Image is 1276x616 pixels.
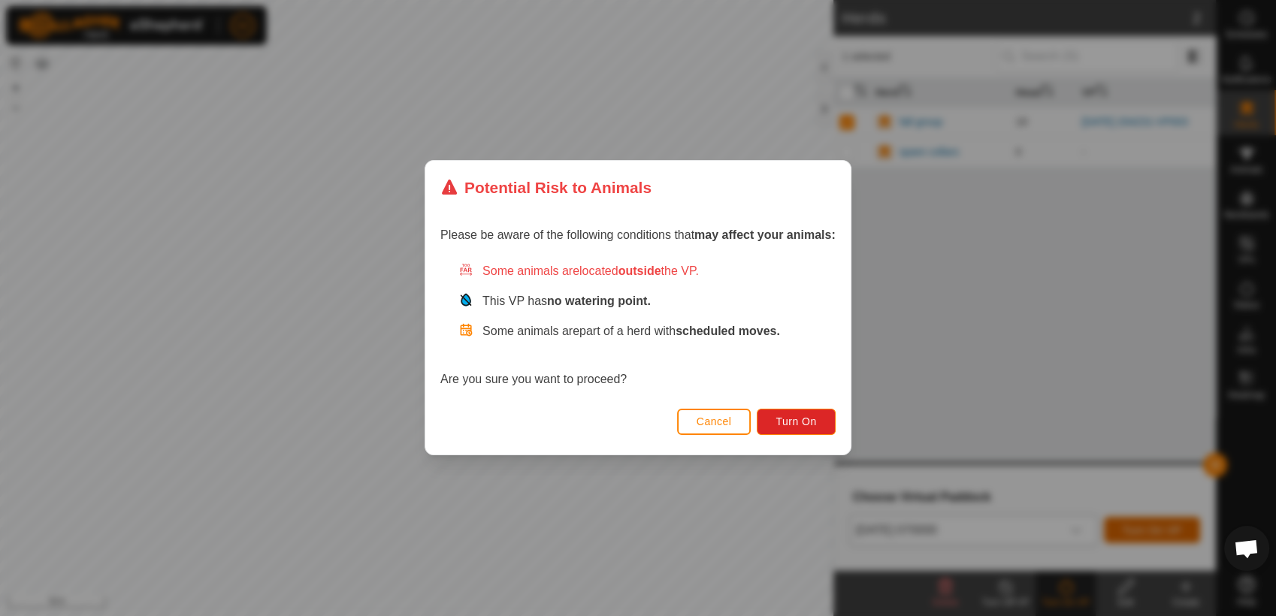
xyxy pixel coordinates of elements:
strong: no watering point. [547,295,651,308]
span: Please be aware of the following conditions that [440,229,836,242]
span: Turn On [776,416,817,428]
strong: scheduled moves. [676,325,780,338]
div: Some animals are [458,263,836,281]
p: Some animals are [482,323,836,341]
button: Turn On [757,409,836,435]
button: Cancel [677,409,751,435]
div: Open chat [1224,526,1269,571]
div: Are you sure you want to proceed? [440,263,836,389]
strong: outside [618,265,661,278]
div: Potential Risk to Animals [440,176,652,199]
span: located the VP. [579,265,699,278]
span: Cancel [697,416,732,428]
strong: may affect your animals: [694,229,836,242]
span: part of a herd with [579,325,780,338]
span: This VP has [482,295,651,308]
